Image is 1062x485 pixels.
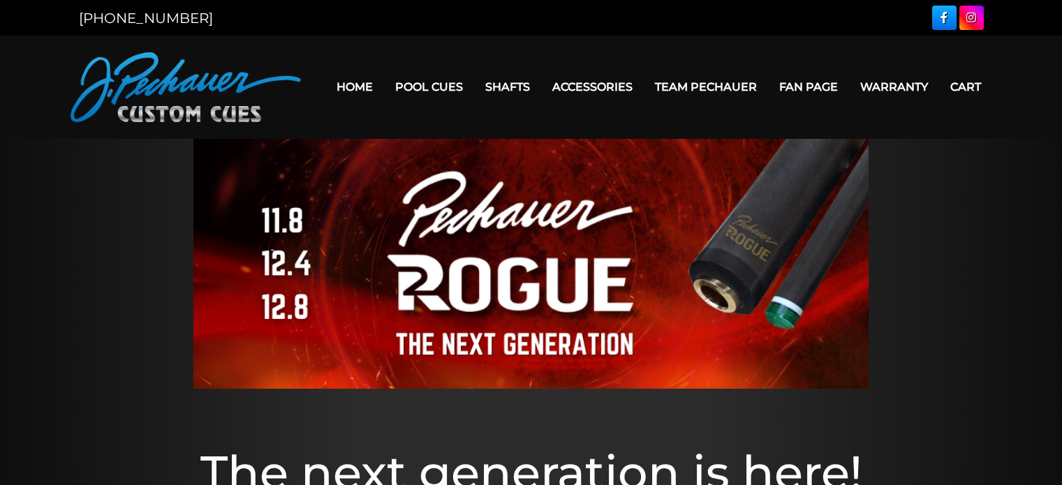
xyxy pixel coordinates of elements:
[474,69,541,105] a: Shafts
[849,69,939,105] a: Warranty
[71,52,301,122] img: Pechauer Custom Cues
[325,69,384,105] a: Home
[768,69,849,105] a: Fan Page
[541,69,644,105] a: Accessories
[79,10,213,27] a: [PHONE_NUMBER]
[384,69,474,105] a: Pool Cues
[939,69,992,105] a: Cart
[644,69,768,105] a: Team Pechauer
